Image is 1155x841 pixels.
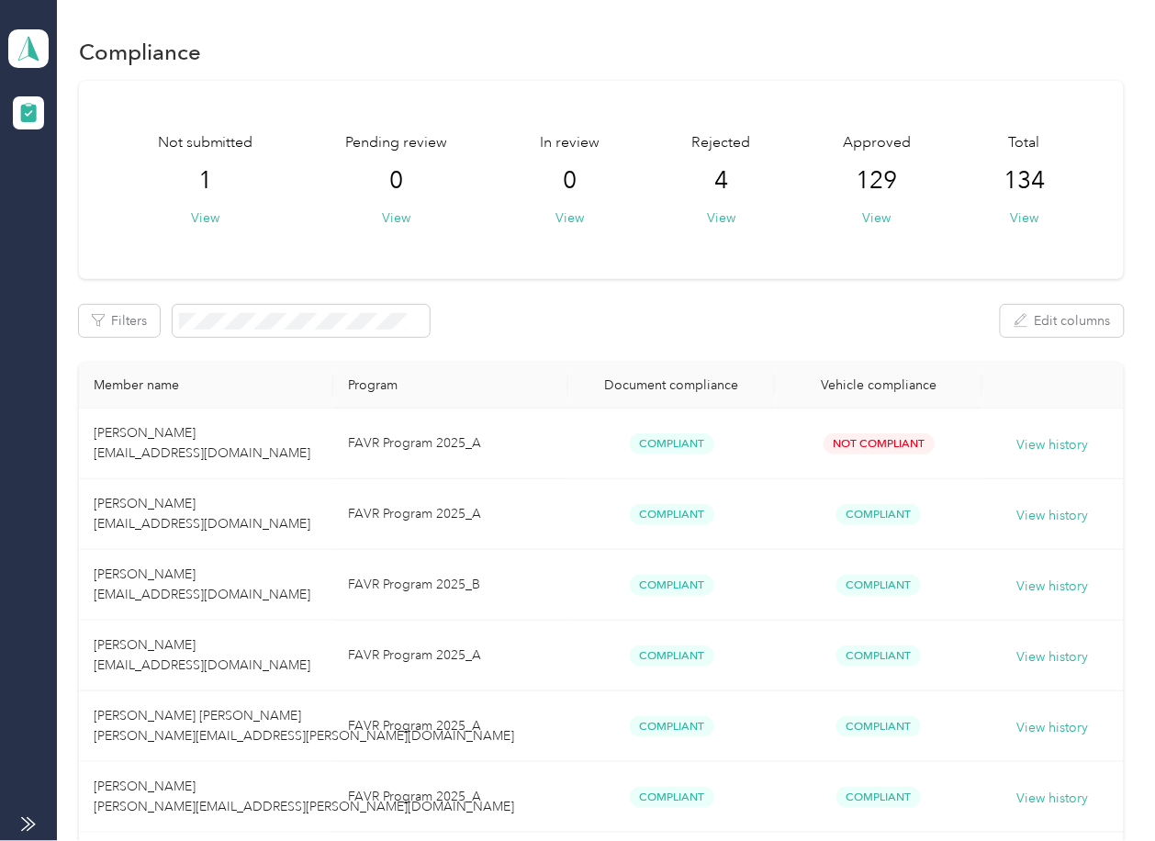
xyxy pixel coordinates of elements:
[79,42,201,62] h1: Compliance
[333,621,568,691] td: FAVR Program 2025_A
[198,166,212,196] span: 1
[1001,305,1124,337] button: Edit columns
[824,433,935,454] span: Not Compliant
[1017,506,1089,526] button: View history
[333,363,568,409] th: Program
[707,208,735,228] button: View
[692,132,751,154] span: Rejected
[1010,208,1038,228] button: View
[583,377,760,393] div: Document compliance
[1017,435,1089,455] button: View history
[555,208,584,228] button: View
[1017,789,1089,809] button: View history
[1017,647,1089,667] button: View history
[191,208,219,228] button: View
[333,691,568,762] td: FAVR Program 2025_A
[1017,718,1089,738] button: View history
[94,425,310,461] span: [PERSON_NAME] [EMAIL_ADDRESS][DOMAIN_NAME]
[1004,166,1045,196] span: 134
[836,716,921,737] span: Compliant
[94,496,310,532] span: [PERSON_NAME] [EMAIL_ADDRESS][DOMAIN_NAME]
[630,787,714,808] span: Compliant
[540,132,600,154] span: In review
[1017,577,1089,597] button: View history
[94,637,310,673] span: [PERSON_NAME] [EMAIL_ADDRESS][DOMAIN_NAME]
[857,166,898,196] span: 129
[382,208,410,228] button: View
[843,132,911,154] span: Approved
[1009,132,1040,154] span: Total
[333,550,568,621] td: FAVR Program 2025_B
[94,779,514,814] span: [PERSON_NAME] [PERSON_NAME][EMAIL_ADDRESS][PERSON_NAME][DOMAIN_NAME]
[836,645,921,667] span: Compliant
[790,377,967,393] div: Vehicle compliance
[836,575,921,596] span: Compliant
[333,409,568,479] td: FAVR Program 2025_A
[714,166,728,196] span: 4
[630,504,714,525] span: Compliant
[630,433,714,454] span: Compliant
[863,208,891,228] button: View
[1052,738,1155,841] iframe: Everlance-gr Chat Button Frame
[94,708,514,744] span: [PERSON_NAME] [PERSON_NAME] [PERSON_NAME][EMAIL_ADDRESS][PERSON_NAME][DOMAIN_NAME]
[94,566,310,602] span: [PERSON_NAME] [EMAIL_ADDRESS][DOMAIN_NAME]
[630,716,714,737] span: Compliant
[836,504,921,525] span: Compliant
[79,305,160,337] button: Filters
[836,787,921,808] span: Compliant
[333,762,568,833] td: FAVR Program 2025_A
[158,132,253,154] span: Not submitted
[630,575,714,596] span: Compliant
[345,132,447,154] span: Pending review
[389,166,403,196] span: 0
[630,645,714,667] span: Compliant
[333,479,568,550] td: FAVR Program 2025_A
[79,363,333,409] th: Member name
[563,166,577,196] span: 0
